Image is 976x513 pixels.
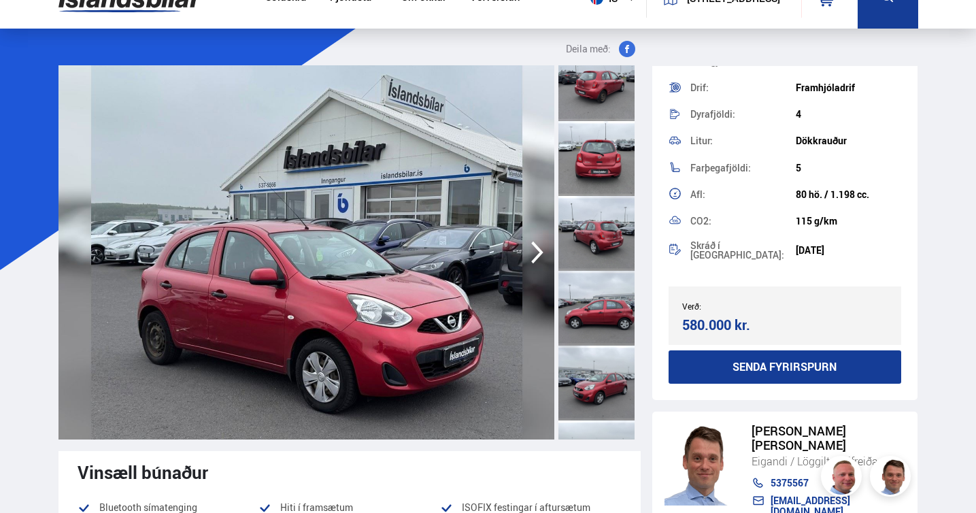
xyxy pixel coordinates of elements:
div: Verð: [682,301,785,311]
div: 580.000 kr. [682,316,781,334]
div: Dyrafjöldi: [690,110,796,119]
div: Skráð í [GEOGRAPHIC_DATA]: [690,241,796,260]
button: Open LiveChat chat widget [11,5,52,46]
div: 5 [796,163,901,173]
div: Farþegafjöldi: [690,163,796,173]
img: 3400870.jpeg [58,65,555,440]
div: Litur: [690,136,796,146]
div: 80 hö. / 1.198 cc. [796,189,901,200]
div: [DATE] [796,245,901,256]
div: Afl: [690,190,796,199]
a: 5375567 [752,478,905,489]
div: [PERSON_NAME] [PERSON_NAME] [752,424,905,452]
img: siFngHWaQ9KaOqBr.png [823,458,864,499]
div: Bensín [796,56,901,67]
div: Orkugjafi: [690,56,796,66]
div: Eigandi / Löggiltur bifreiðasali [752,452,905,470]
span: Deila með: [566,41,611,57]
div: Drif: [690,83,796,93]
div: Framhjóladrif [796,82,901,93]
div: 4 [796,109,901,120]
button: Senda fyrirspurn [669,350,901,384]
button: Deila með: [560,41,641,57]
img: FbJEzSuNWCJXmdc-.webp [664,424,738,506]
div: CO2: [690,216,796,226]
div: 115 g/km [796,216,901,227]
div: Dökkrauður [796,135,901,146]
img: FbJEzSuNWCJXmdc-.webp [872,458,913,499]
div: Vinsæll búnaður [78,462,622,482]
